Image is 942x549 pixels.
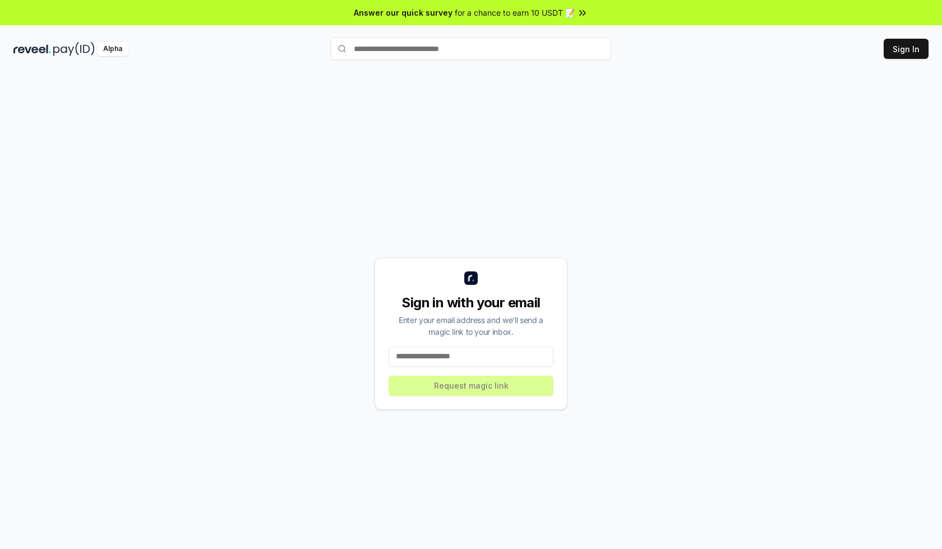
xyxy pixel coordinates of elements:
[97,42,128,56] div: Alpha
[455,7,575,19] span: for a chance to earn 10 USDT 📝
[389,294,553,312] div: Sign in with your email
[53,42,95,56] img: pay_id
[389,314,553,338] div: Enter your email address and we’ll send a magic link to your inbox.
[884,39,929,59] button: Sign In
[13,42,51,56] img: reveel_dark
[354,7,452,19] span: Answer our quick survey
[464,271,478,285] img: logo_small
